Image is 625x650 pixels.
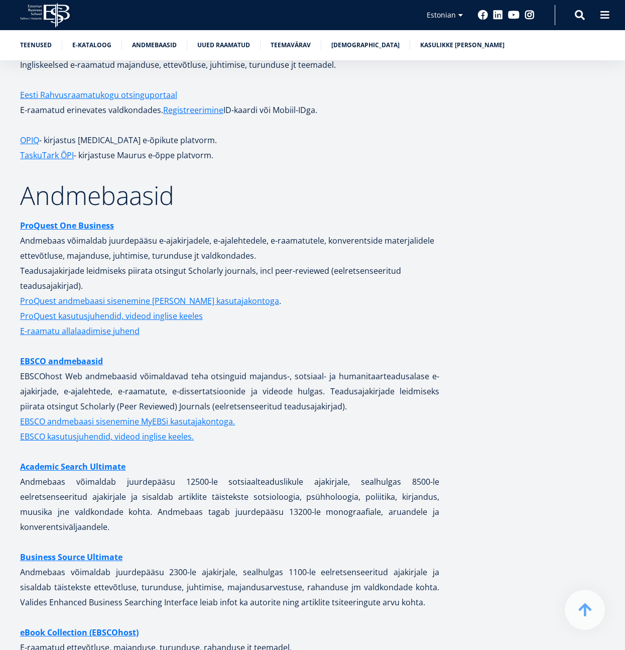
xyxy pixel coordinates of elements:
a: E-kataloog [72,40,111,50]
p: - kirjastus [MEDICAL_DATA] e-õpikute platvorm. [20,133,439,148]
a: E-raamatu allalaadimise juhend [20,323,140,339]
a: OPIQ [20,133,39,148]
h2: Andmebaasid [20,183,439,208]
a: ProQuest andmebaasi sisenemine [PERSON_NAME] kasutajakontoga [20,293,279,308]
a: EBSCO kasutusjuhendid, videod inglise keeles. [20,429,194,444]
a: [DEMOGRAPHIC_DATA] [331,40,400,50]
a: Uued raamatud [197,40,250,50]
a: Andmebaasid [132,40,177,50]
p: Ingliskeelsed e-raamatud majanduse, ettevõtluse, juhtimise, turunduse jt teemadel. [20,57,439,72]
a: Kasulikke [PERSON_NAME] [420,40,505,50]
a: EBSCO andmebaasid [20,354,103,369]
p: Andmebaas võimaldab juurdepääsu 2300-le ajakirjale, sealhulgas 1100-le eelretsenseeritud ajakirja... [20,550,439,610]
p: E-raamatud erinevates valdkondades. ID-kaardi või Mobiil-IDga. [20,87,439,118]
p: . [20,293,439,308]
p: - kirjastuse Maurus e-õppe platvorm. [20,148,439,163]
a: Business Source Ultimate [20,550,122,565]
a: eBook Collection (EBSCOhost) [20,625,139,640]
a: Teenused [20,40,52,50]
strong: eBook Collection (EBSCOhost) [20,627,139,638]
a: Teemavärav [271,40,311,50]
a: TaskuTark ÕPI [20,148,74,163]
a: Registreerimine [163,102,223,118]
strong: ProQuest One Business [20,220,114,231]
a: EBSCO andmebaasi sisenemine MyEBSi kasutajakontoga. [20,414,235,429]
p: Andmebaas võimaldab juurdepääsu e-ajakirjadele, e-ajalehtedele, e-raamatutele, konverentside mate... [20,218,439,293]
a: Youtube [508,10,520,20]
a: ProQuest kasutusjuhendid, videod inglise keeles [20,308,203,323]
a: ProQuest One Business [20,218,114,233]
p: Andmebaas võimaldab juurdepääsu 12500-le sotsiaalteaduslikule ajakirjale, sealhulgas 8500-le eelr... [20,459,439,534]
a: Linkedin [493,10,503,20]
a: Instagram [525,10,535,20]
a: Academic Search Ultimate [20,459,126,474]
a: Eesti Rahvusraamatukogu otsinguportaal [20,87,177,102]
p: EBSCOhost Web andmebaasid võimaldavad teha otsinguid majandus-, sotsiaal- ja humanitaarteadusalas... [20,354,439,444]
a: Facebook [478,10,488,20]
